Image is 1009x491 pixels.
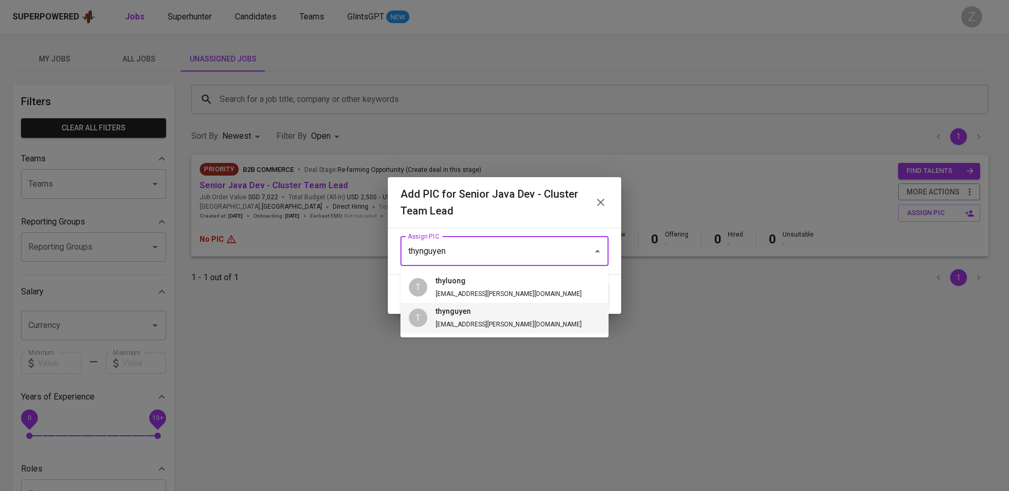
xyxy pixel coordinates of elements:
[436,321,582,328] span: [EMAIL_ADDRESS][PERSON_NAME][DOMAIN_NAME]
[436,306,582,318] h6: thynguyen
[409,278,427,296] div: T
[400,186,584,219] h6: Add PIC for Senior Java Dev - Cluster Team Lead
[590,244,605,259] button: Close
[436,275,582,287] h6: thyluong
[436,290,582,298] span: [EMAIL_ADDRESS][PERSON_NAME][DOMAIN_NAME]
[409,309,427,327] div: T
